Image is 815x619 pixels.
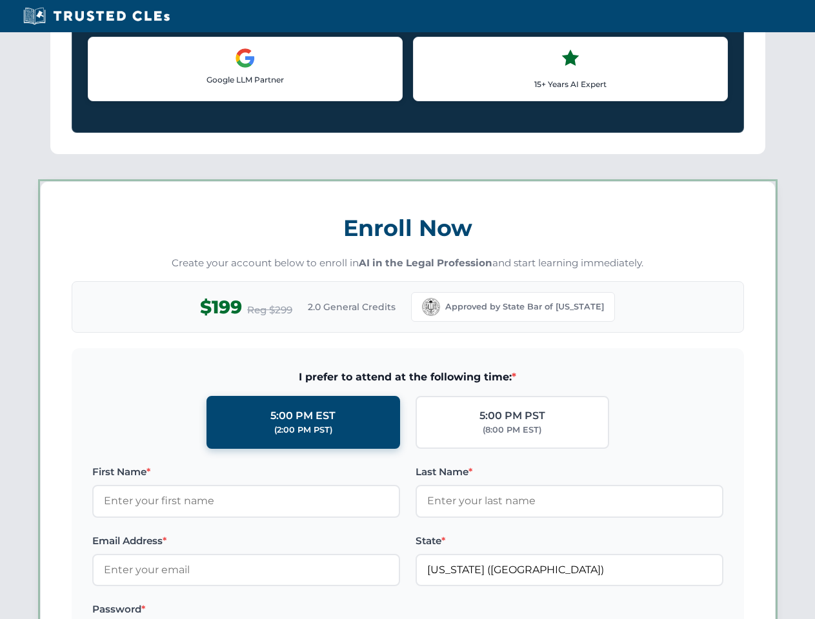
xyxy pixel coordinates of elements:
label: First Name [92,464,400,480]
div: (2:00 PM PST) [274,424,332,437]
input: California (CA) [416,554,723,586]
img: California Bar [422,298,440,316]
label: Last Name [416,464,723,480]
span: Approved by State Bar of [US_STATE] [445,300,604,313]
p: Create your account below to enroll in and start learning immediately. [72,256,744,271]
div: (8:00 PM EST) [483,424,541,437]
span: $199 [200,293,242,322]
input: Enter your first name [92,485,400,517]
strong: AI in the Legal Profession [359,257,492,269]
input: Enter your last name [416,485,723,517]
div: 5:00 PM PST [479,408,545,424]
div: 5:00 PM EST [270,408,336,424]
p: Google LLM Partner [99,74,392,86]
span: 2.0 General Credits [308,300,396,314]
label: Email Address [92,533,400,549]
label: Password [92,602,400,617]
p: 15+ Years AI Expert [424,78,717,90]
h3: Enroll Now [72,208,744,248]
img: Google [235,48,256,68]
span: I prefer to attend at the following time: [92,369,723,386]
input: Enter your email [92,554,400,586]
label: State [416,533,723,549]
img: Trusted CLEs [19,6,174,26]
span: Reg $299 [247,302,292,318]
